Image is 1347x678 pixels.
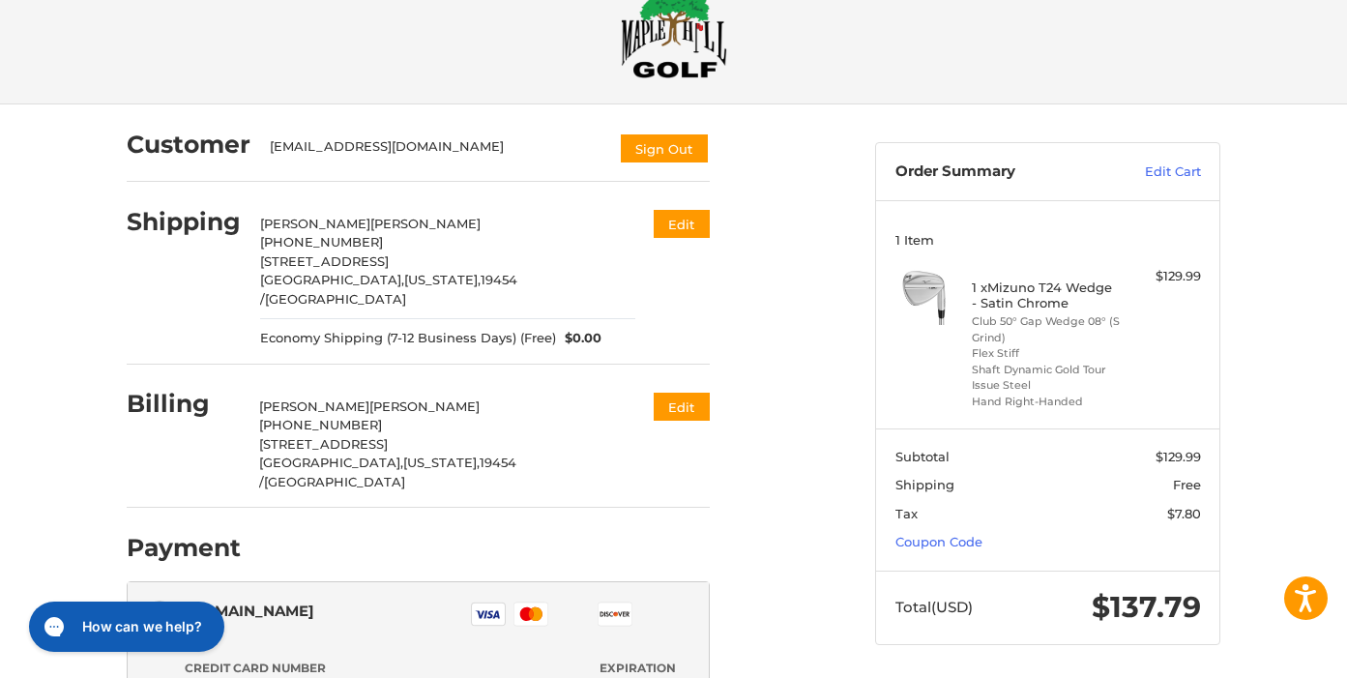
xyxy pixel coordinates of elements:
[185,660,581,677] label: Credit Card Number
[1103,162,1201,182] a: Edit Cart
[185,595,314,627] div: [DOMAIN_NAME]
[259,436,388,452] span: [STREET_ADDRESS]
[270,137,600,164] div: [EMAIL_ADDRESS][DOMAIN_NAME]
[972,280,1120,311] h4: 1 x Mizuno T24 Wedge - Satin Chrome
[404,272,481,287] span: [US_STATE],
[19,595,230,659] iframe: Gorgias live chat messenger
[556,329,602,348] span: $0.00
[369,398,480,414] span: [PERSON_NAME]
[127,533,241,563] h2: Payment
[654,210,710,238] button: Edit
[895,506,918,521] span: Tax
[259,455,516,489] span: 19454 /
[370,216,481,231] span: [PERSON_NAME]
[127,207,241,237] h2: Shipping
[127,389,240,419] h2: Billing
[1156,449,1201,464] span: $129.99
[264,474,405,489] span: [GEOGRAPHIC_DATA]
[895,232,1201,248] h3: 1 Item
[265,291,406,307] span: [GEOGRAPHIC_DATA]
[895,449,950,464] span: Subtotal
[895,534,982,549] a: Coupon Code
[260,234,383,250] span: [PHONE_NUMBER]
[1173,477,1201,492] span: Free
[260,216,370,231] span: [PERSON_NAME]
[1167,506,1201,521] span: $7.80
[260,253,389,269] span: [STREET_ADDRESS]
[600,660,680,677] label: Expiration
[895,162,1103,182] h3: Order Summary
[972,345,1120,362] li: Flex Stiff
[259,455,403,470] span: [GEOGRAPHIC_DATA],
[654,393,710,421] button: Edit
[260,272,404,287] span: [GEOGRAPHIC_DATA],
[259,398,369,414] span: [PERSON_NAME]
[1125,267,1201,286] div: $129.99
[619,133,710,164] button: Sign Out
[895,477,954,492] span: Shipping
[895,598,973,616] span: Total (USD)
[127,130,250,160] h2: Customer
[1092,589,1201,625] span: $137.79
[403,455,480,470] span: [US_STATE],
[972,394,1120,410] li: Hand Right-Handed
[260,272,517,307] span: 19454 /
[972,313,1120,345] li: Club 50° Gap Wedge 08° (S Grind)
[259,417,382,432] span: [PHONE_NUMBER]
[972,362,1120,394] li: Shaft Dynamic Gold Tour Issue Steel
[260,329,556,348] span: Economy Shipping (7-12 Business Days) (Free)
